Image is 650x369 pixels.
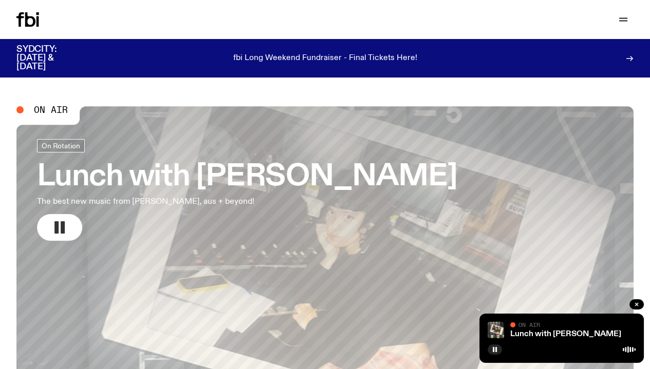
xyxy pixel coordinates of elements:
[42,142,80,150] span: On Rotation
[37,139,457,241] a: Lunch with [PERSON_NAME]The best new music from [PERSON_NAME], aus + beyond!
[233,54,417,63] p: fbi Long Weekend Fundraiser - Final Tickets Here!
[510,330,621,338] a: Lunch with [PERSON_NAME]
[34,105,68,114] span: On Air
[16,45,82,71] h3: SYDCITY: [DATE] & [DATE]
[488,322,504,338] img: A polaroid of Ella Avni in the studio on top of the mixer which is also located in the studio.
[518,321,540,328] span: On Air
[37,163,457,191] h3: Lunch with [PERSON_NAME]
[37,139,85,152] a: On Rotation
[37,196,300,208] p: The best new music from [PERSON_NAME], aus + beyond!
